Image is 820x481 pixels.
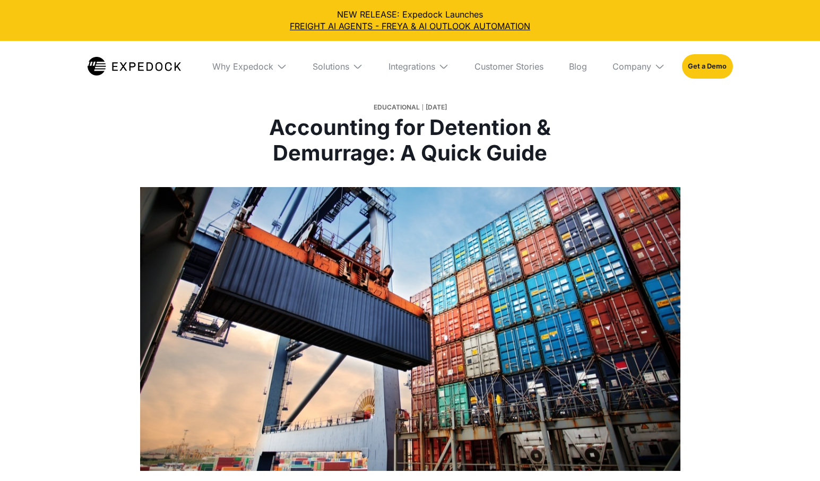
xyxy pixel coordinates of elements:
a: Get a Demo [682,54,732,79]
a: Blog [560,41,595,92]
div: Company [612,61,651,72]
div: Integrations [380,41,458,92]
div: [DATE] [426,100,447,115]
div: Why Expedock [212,61,273,72]
div: Why Expedock [204,41,296,92]
h1: Accounting for Detention & Demurrage: A Quick Guide [213,115,607,166]
a: Customer Stories [466,41,552,92]
div: Solutions [304,41,372,92]
a: FREIGHT AI AGENTS - FREYA & AI OUTLOOK AUTOMATION [8,20,812,32]
div: Company [604,41,674,92]
div: Solutions [313,61,349,72]
div: Integrations [389,61,435,72]
div: Educational [374,100,420,115]
div: NEW RELEASE: Expedock Launches [8,9,812,32]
